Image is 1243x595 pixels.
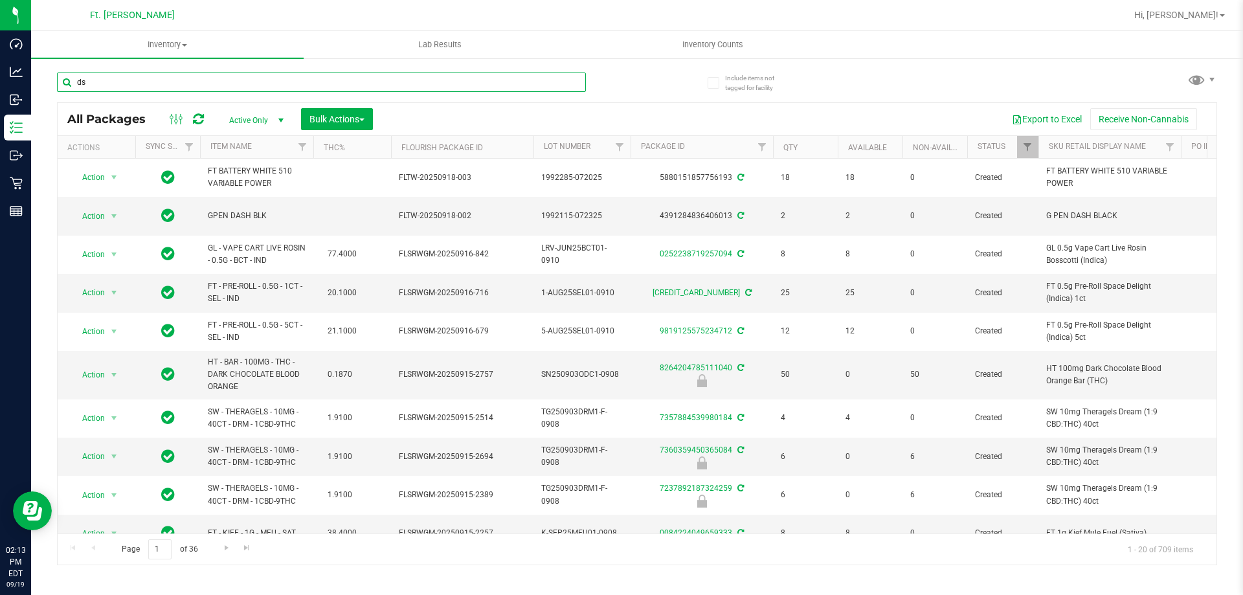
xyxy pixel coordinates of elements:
a: Filter [179,136,200,158]
span: FT BATTERY WHITE 510 VARIABLE POWER [208,165,306,190]
span: Created [975,527,1031,539]
span: 6 [910,489,959,501]
a: 0084224049659333 [660,528,732,537]
span: FLSRWGM-20250915-2757 [399,368,526,381]
span: 0 [910,172,959,184]
span: 1.9100 [321,486,359,504]
span: HT 100mg Dark Chocolate Blood Orange Bar (THC) [1046,363,1173,387]
span: 8 [845,248,895,260]
span: Action [71,486,106,504]
span: FT 1g Kief Mule Fuel (Sativa) [1046,527,1173,539]
span: select [106,366,122,384]
span: 1.9100 [321,409,359,427]
span: 25 [781,287,830,299]
a: Non-Available [913,143,970,152]
a: Filter [1159,136,1181,158]
a: Go to the last page [238,539,256,557]
span: FLSRWGM-20250915-2389 [399,489,526,501]
span: TG250903DRM1-F-0908 [541,444,623,469]
span: Sync from Compliance System [735,363,744,372]
span: 0 [910,210,959,222]
span: 77.4000 [321,245,363,264]
a: Sku Retail Display Name [1049,142,1146,151]
a: 7357884539980184 [660,413,732,422]
span: Action [71,207,106,225]
span: SW - THERAGELS - 10MG - 40CT - DRM - 1CBD-9THC [208,444,306,469]
span: FLTW-20250918-002 [399,210,526,222]
a: Status [978,142,1005,151]
a: Go to the next page [217,539,236,557]
a: THC% [324,143,345,152]
span: 6 [910,451,959,463]
span: Created [975,451,1031,463]
span: In Sync [161,207,175,225]
span: select [106,486,122,504]
span: 1.9100 [321,447,359,466]
span: SW 10mg Theragels Dream (1:9 CBD:THC) 40ct [1046,444,1173,469]
span: 0 [910,248,959,260]
div: Actions [67,143,130,152]
span: 1 - 20 of 709 items [1117,539,1204,559]
span: select [106,168,122,186]
input: Search Package ID, Item Name, SKU, Lot or Part Number... [57,73,586,92]
span: K-SEP25MFU01-0908 [541,527,623,539]
span: All Packages [67,112,159,126]
span: 12 [781,325,830,337]
span: Page of 36 [111,539,208,559]
span: 6 [781,489,830,501]
span: Ft. [PERSON_NAME] [90,10,175,21]
span: 1992285-072025 [541,172,623,184]
span: In Sync [161,486,175,504]
div: Launch Hold [629,374,775,387]
span: Action [71,168,106,186]
a: Lab Results [304,31,576,58]
button: Bulk Actions [301,108,373,130]
span: Sync from Compliance System [735,249,744,258]
span: In Sync [161,447,175,466]
span: SW - THERAGELS - 10MG - 40CT - DRM - 1CBD-9THC [208,406,306,431]
span: 1992115-072325 [541,210,623,222]
span: Created [975,368,1031,381]
inline-svg: Retail [10,177,23,190]
span: Sync from Compliance System [735,413,744,422]
span: In Sync [161,365,175,383]
span: FT - PRE-ROLL - 0.5G - 1CT - SEL - IND [208,280,306,305]
a: Filter [752,136,773,158]
span: 20.1000 [321,284,363,302]
span: Inventory Counts [665,39,761,51]
a: 8264204785111040 [660,363,732,372]
span: Include items not tagged for facility [725,73,790,93]
span: SW - THERAGELS - 10MG - 40CT - DRM - 1CBD-9THC [208,482,306,507]
span: GL 0.5g Vape Cart Live Rosin Bosscotti (Indica) [1046,242,1173,267]
span: Action [71,366,106,384]
a: Lot Number [544,142,590,151]
span: In Sync [161,524,175,542]
span: Action [71,524,106,543]
button: Receive Non-Cannabis [1090,108,1197,130]
span: Sync from Compliance System [735,326,744,335]
span: FLSRWGM-20250915-2514 [399,412,526,424]
span: In Sync [161,409,175,427]
span: Sync from Compliance System [735,445,744,455]
span: FLSRWGM-20250915-2694 [399,451,526,463]
span: SN250903ODC1-0908 [541,368,623,381]
span: Sync from Compliance System [735,211,744,220]
a: Package ID [641,142,685,151]
span: 21.1000 [321,322,363,341]
span: Inventory [31,39,304,51]
span: G PEN DASH BLACK [1046,210,1173,222]
span: Created [975,325,1031,337]
span: In Sync [161,322,175,340]
a: Inventory Counts [576,31,849,58]
span: Action [71,409,106,427]
button: Export to Excel [1003,108,1090,130]
span: 0 [845,368,895,381]
span: Lab Results [401,39,479,51]
a: Item Name [210,142,252,151]
span: select [106,284,122,302]
span: 6 [781,451,830,463]
span: 18 [845,172,895,184]
a: 7360359450365084 [660,445,732,455]
span: Sync from Compliance System [735,484,744,493]
span: Hi, [PERSON_NAME]! [1134,10,1218,20]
